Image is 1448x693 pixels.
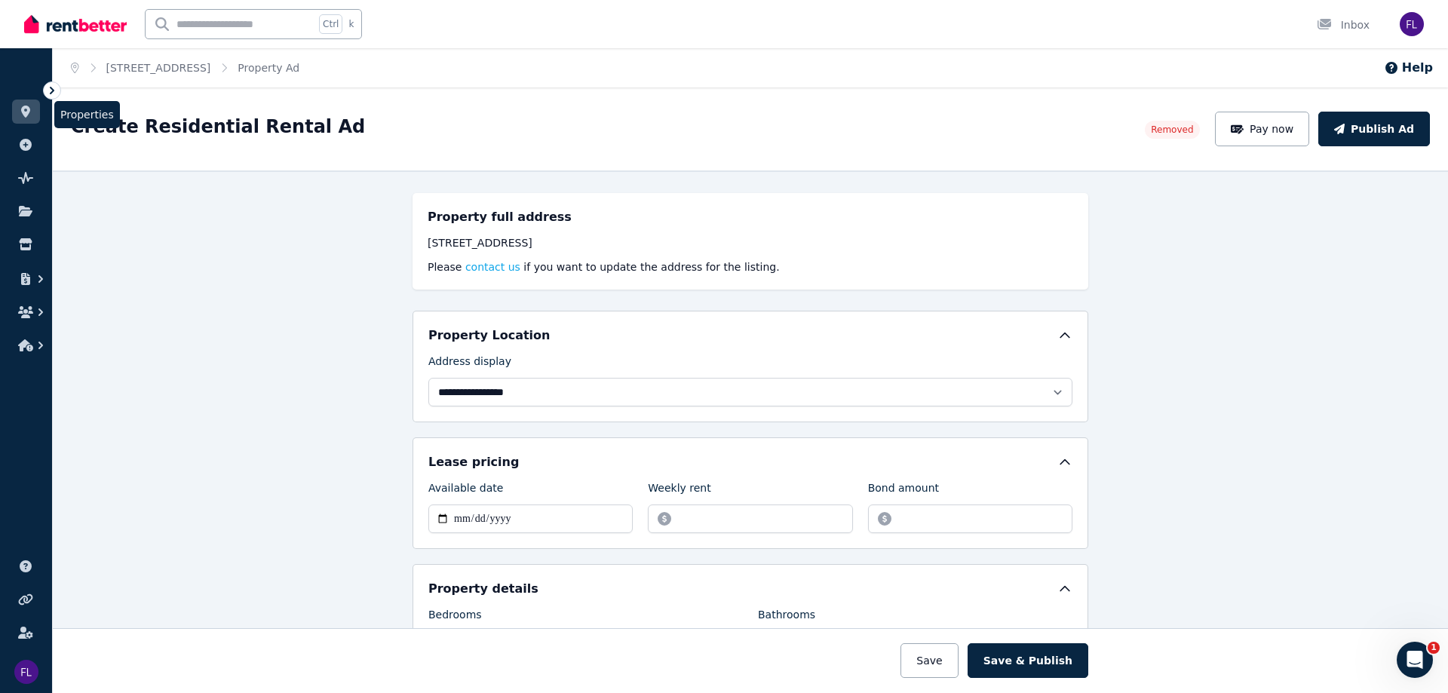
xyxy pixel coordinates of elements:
[428,235,1073,250] div: [STREET_ADDRESS]
[1318,112,1430,146] button: Publish Ad
[14,660,38,684] img: Franmal Pty Ltd
[428,607,482,628] label: Bedrooms
[758,607,815,628] label: Bathrooms
[648,480,710,501] label: Weekly rent
[1317,17,1370,32] div: Inbox
[428,580,538,598] h5: Property details
[968,643,1088,678] button: Save & Publish
[1400,12,1424,36] img: Franmal Pty Ltd
[428,259,1073,274] p: Please if you want to update the address for the listing.
[465,259,520,274] button: contact us
[1384,59,1433,77] button: Help
[428,327,550,345] h5: Property Location
[71,115,365,139] h1: Create Residential Rental Ad
[60,107,114,122] span: Properties
[1428,642,1440,654] span: 1
[1215,112,1310,146] button: Pay now
[24,13,127,35] img: RentBetter
[428,453,519,471] h5: Lease pricing
[348,18,354,30] span: k
[1151,124,1193,136] span: Removed
[428,208,572,226] h5: Property full address
[428,354,511,375] label: Address display
[428,480,503,501] label: Available date
[1397,642,1433,678] iframe: Intercom live chat
[319,14,342,34] span: Ctrl
[238,62,299,74] a: Property Ad
[900,643,958,678] button: Save
[106,62,211,74] a: [STREET_ADDRESS]
[868,480,939,501] label: Bond amount
[53,48,318,87] nav: Breadcrumb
